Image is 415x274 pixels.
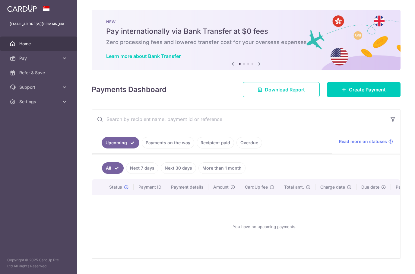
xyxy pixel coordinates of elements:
[339,139,387,145] span: Read more on statuses
[142,137,194,148] a: Payments on the way
[265,86,305,93] span: Download Report
[284,184,304,190] span: Total amt.
[327,82,401,97] a: Create Payment
[106,39,386,46] h6: Zero processing fees and lowered transfer cost for your overseas expenses
[198,162,246,174] a: More than 1 month
[106,27,386,36] h5: Pay internationally via Bank Transfer at $0 fees
[166,179,208,195] th: Payment details
[106,53,181,59] a: Learn more about Bank Transfer
[243,82,320,97] a: Download Report
[349,86,386,93] span: Create Payment
[213,184,229,190] span: Amount
[19,70,59,76] span: Refer & Save
[361,184,379,190] span: Due date
[109,184,122,190] span: Status
[102,162,124,174] a: All
[161,162,196,174] a: Next 30 days
[126,162,158,174] a: Next 7 days
[19,55,59,61] span: Pay
[19,99,59,105] span: Settings
[19,84,59,90] span: Support
[102,137,139,148] a: Upcoming
[92,110,386,129] input: Search by recipient name, payment id or reference
[7,5,37,12] img: CardUp
[10,21,68,27] p: [EMAIL_ADDRESS][DOMAIN_NAME]
[134,179,166,195] th: Payment ID
[339,139,393,145] a: Read more on statuses
[92,10,401,70] img: Bank transfer banner
[106,19,386,24] p: NEW
[19,41,59,47] span: Home
[197,137,234,148] a: Recipient paid
[92,84,166,95] h4: Payments Dashboard
[245,184,268,190] span: CardUp fee
[236,137,262,148] a: Overdue
[320,184,345,190] span: Charge date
